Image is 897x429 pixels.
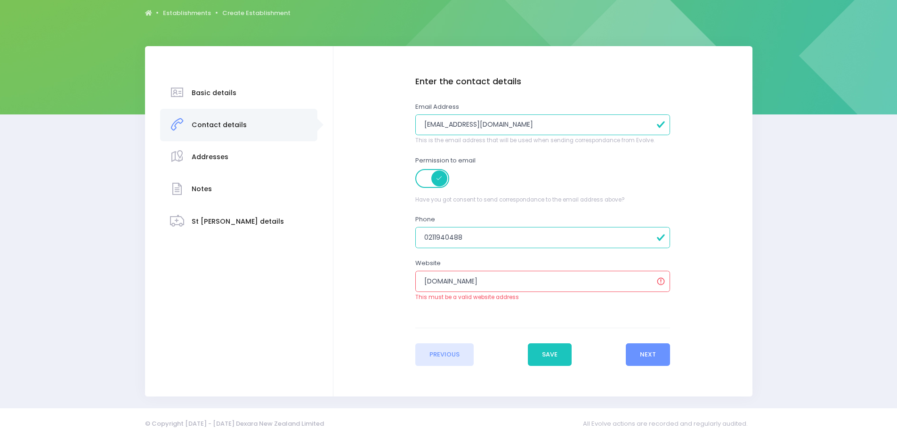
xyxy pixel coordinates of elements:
h4: Enter the contact details [415,77,671,87]
a: Create Establishment [222,8,291,18]
h3: Addresses [192,153,228,161]
label: Permission to email [415,156,476,165]
h3: St [PERSON_NAME] details [192,218,284,226]
h3: Notes [192,185,212,193]
button: Save [528,343,572,366]
h3: Basic details [192,89,236,97]
div: This must be a valid website address [415,293,671,302]
button: Next [626,343,671,366]
span: © Copyright [DATE] - [DATE] Dexara New Zealand Limited [145,419,324,428]
label: Website [415,259,441,268]
label: Phone [415,215,435,224]
label: Email Address [415,102,459,112]
span: This is the email address that will be used when sending correspondance from Evolve. [415,137,671,145]
button: Previous [415,343,474,366]
h3: Contact details [192,121,247,129]
span: Have you got consent to send correspondance to the email address above? [415,196,671,204]
a: Establishments [163,8,211,18]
